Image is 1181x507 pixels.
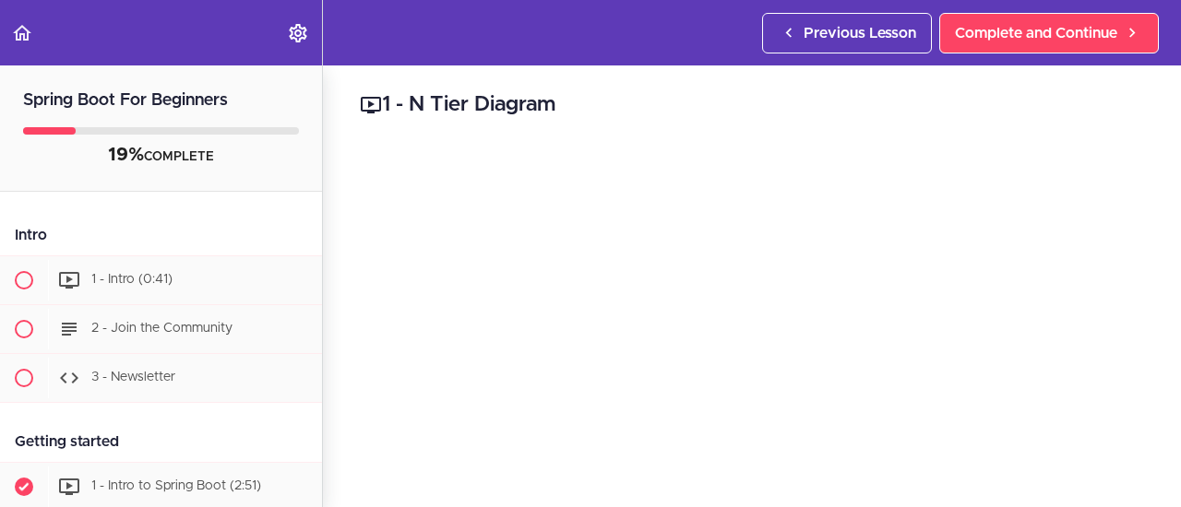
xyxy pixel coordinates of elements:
[955,22,1117,44] span: Complete and Continue
[360,89,1144,121] h2: 1 - N Tier Diagram
[91,273,173,286] span: 1 - Intro (0:41)
[939,13,1159,53] a: Complete and Continue
[762,13,932,53] a: Previous Lesson
[91,322,233,335] span: 2 - Join the Community
[23,144,299,168] div: COMPLETE
[287,22,309,44] svg: Settings Menu
[11,22,33,44] svg: Back to course curriculum
[108,146,144,164] span: 19%
[804,22,916,44] span: Previous Lesson
[91,479,261,492] span: 1 - Intro to Spring Boot (2:51)
[91,371,175,383] span: 3 - Newsletter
